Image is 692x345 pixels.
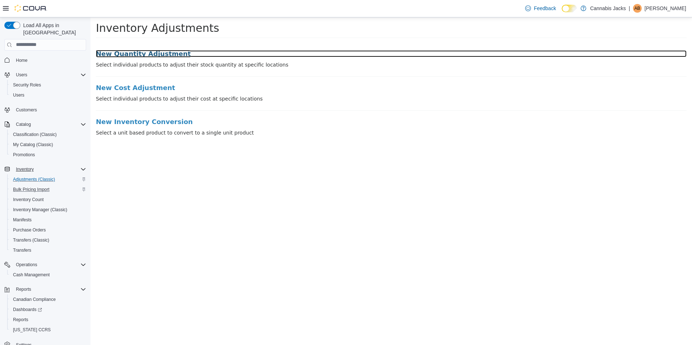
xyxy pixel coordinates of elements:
span: Home [16,57,28,63]
span: Catalog [16,122,31,127]
span: Promotions [10,150,86,159]
button: Inventory Manager (Classic) [7,205,89,215]
span: AB [634,4,640,13]
img: Cova [14,5,47,12]
span: Inventory Manager (Classic) [10,205,86,214]
a: New Inventory Conversion [5,101,596,108]
span: My Catalog (Classic) [10,140,86,149]
button: Manifests [7,215,89,225]
span: Canadian Compliance [13,297,56,302]
span: Transfers [13,247,31,253]
span: Feedback [534,5,556,12]
a: Feedback [522,1,559,16]
span: Dashboards [13,307,42,312]
button: Bulk Pricing Import [7,184,89,195]
span: Operations [16,262,37,268]
button: Catalog [1,119,89,129]
button: Classification (Classic) [7,129,89,140]
span: Users [13,71,86,79]
div: Andrea Bortolussi [633,4,642,13]
button: My Catalog (Classic) [7,140,89,150]
p: Cannabis Jacks [590,4,626,13]
button: Purchase Orders [7,225,89,235]
a: Security Roles [10,81,44,89]
button: Inventory [13,165,37,174]
a: Transfers (Classic) [10,236,52,244]
span: Purchase Orders [10,226,86,234]
span: Dashboards [10,305,86,314]
span: Canadian Compliance [10,295,86,304]
a: New Quantity Adjustment [5,33,596,40]
span: Bulk Pricing Import [13,187,50,192]
span: Users [16,72,27,78]
span: Customers [13,105,86,114]
span: Reports [13,317,28,323]
span: Security Roles [10,81,86,89]
button: Canadian Compliance [7,294,89,304]
span: Cash Management [10,271,86,279]
span: Inventory Adjustments [5,4,129,17]
span: Classification (Classic) [13,132,57,137]
span: Washington CCRS [10,325,86,334]
button: Promotions [7,150,89,160]
button: Customers [1,105,89,115]
span: Reports [16,286,31,292]
a: Canadian Compliance [10,295,59,304]
span: Adjustments (Classic) [10,175,86,184]
button: Inventory Count [7,195,89,205]
button: Users [1,70,89,80]
button: Transfers [7,245,89,255]
span: Security Roles [13,82,41,88]
span: Adjustments (Classic) [13,176,55,182]
span: Purchase Orders [13,227,46,233]
button: Security Roles [7,80,89,90]
span: Inventory [13,165,86,174]
p: | [629,4,630,13]
span: Customers [16,107,37,113]
span: Manifests [13,217,31,223]
a: Customers [13,106,40,114]
p: Select a unit based product to convert to a single unit product [5,112,596,119]
a: Classification (Classic) [10,130,60,139]
a: New Cost Adjustment [5,67,596,74]
a: Home [13,56,30,65]
button: Home [1,55,89,65]
button: [US_STATE] CCRS [7,325,89,335]
a: Transfers [10,246,34,255]
a: Adjustments (Classic) [10,175,58,184]
input: Dark Mode [562,5,577,12]
p: Select individual products to adjust their stock quantity at specific locations [5,44,596,51]
a: Cash Management [10,271,52,279]
span: Promotions [13,152,35,158]
span: Inventory Count [13,197,44,203]
p: [PERSON_NAME] [645,4,686,13]
span: Catalog [13,120,86,129]
p: Select individual products to adjust their cost at specific locations [5,78,596,85]
span: My Catalog (Classic) [13,142,53,148]
span: Transfers [10,246,86,255]
button: Users [13,71,30,79]
button: Reports [13,285,34,294]
a: Promotions [10,150,38,159]
a: Inventory Manager (Classic) [10,205,70,214]
a: My Catalog (Classic) [10,140,56,149]
span: Manifests [10,216,86,224]
button: Reports [1,284,89,294]
span: Users [10,91,86,99]
a: Inventory Count [10,195,47,204]
button: Adjustments (Classic) [7,174,89,184]
a: Manifests [10,216,34,224]
span: Cash Management [13,272,50,278]
a: [US_STATE] CCRS [10,325,54,334]
span: Classification (Classic) [10,130,86,139]
a: Reports [10,315,31,324]
a: Bulk Pricing Import [10,185,52,194]
span: Reports [10,315,86,324]
button: Operations [1,260,89,270]
span: Transfers (Classic) [13,237,49,243]
span: Home [13,56,86,65]
span: Inventory Count [10,195,86,204]
a: Dashboards [7,304,89,315]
